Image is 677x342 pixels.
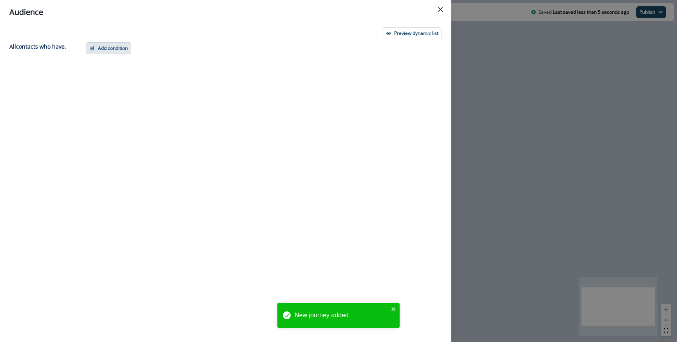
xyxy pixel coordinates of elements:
p: Preview dynamic list [394,31,438,36]
button: Add condition [86,42,131,54]
button: Close [434,3,447,16]
p: All contact s who have, [9,42,66,51]
button: Preview dynamic list [383,27,442,39]
div: New journey added [295,311,389,320]
div: Audience [9,6,442,18]
button: close [391,306,396,312]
